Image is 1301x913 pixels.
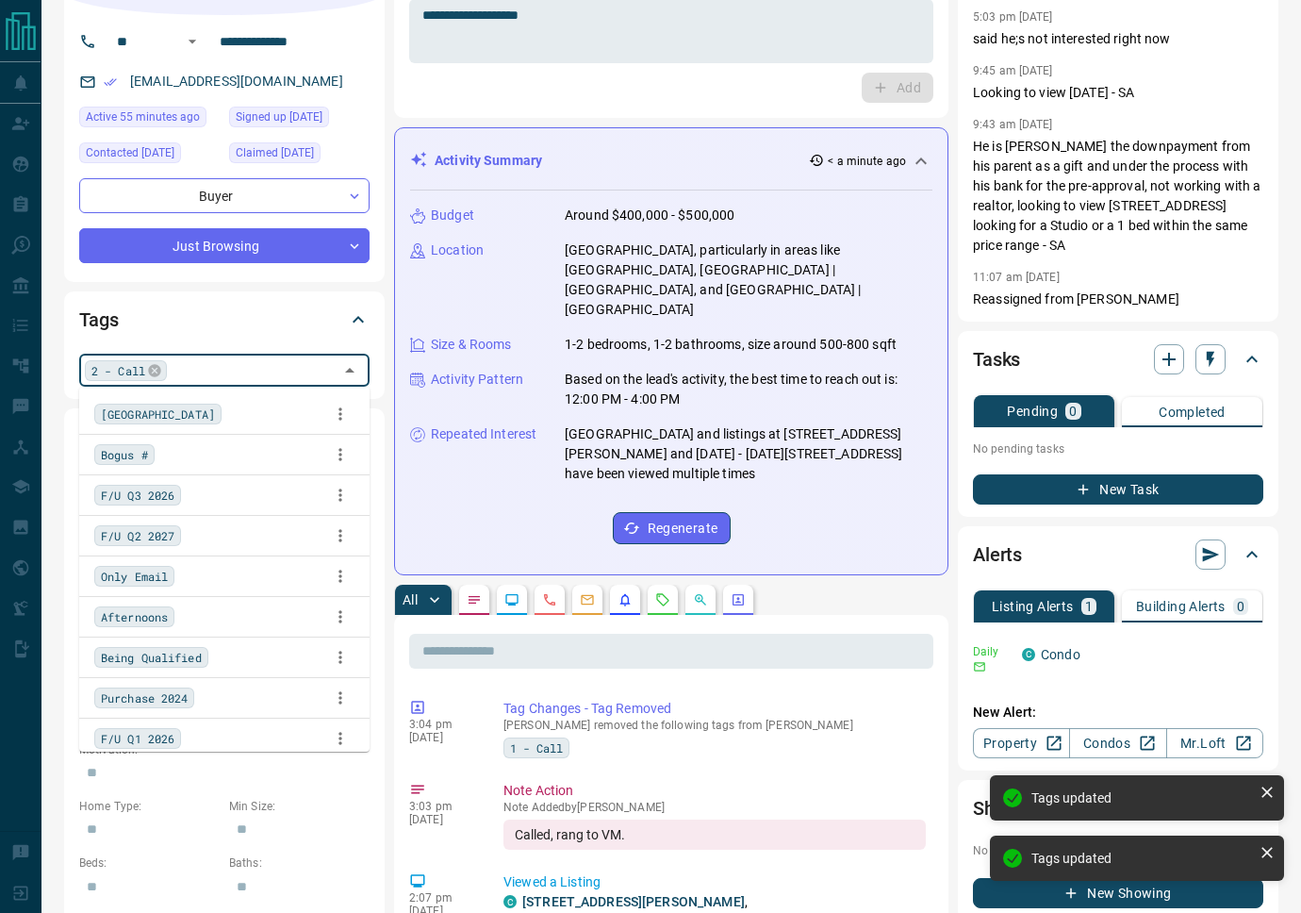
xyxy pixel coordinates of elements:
svg: Emails [580,592,595,607]
div: Tasks [973,337,1263,382]
p: 9:43 am [DATE] [973,118,1053,131]
h2: Tags [79,305,118,335]
p: He is [PERSON_NAME] the downpayment from his parent as a gift and under the process with his bank... [973,137,1263,256]
p: Note Added by [PERSON_NAME] [503,801,926,814]
svg: Listing Alerts [618,592,633,607]
p: Listing Alerts [992,600,1074,613]
p: Viewed a Listing [503,872,926,892]
div: Activity Summary< a minute ago [410,143,932,178]
span: F/U Q3 2026 [101,486,174,505]
p: All [403,593,418,606]
a: Condo [1041,647,1080,662]
p: No showings booked [973,842,1263,859]
p: Looking to view [DATE] - SA [973,83,1263,103]
div: Tue Apr 16 2024 [229,142,370,169]
p: 9:45 am [DATE] [973,64,1053,77]
a: [STREET_ADDRESS][PERSON_NAME] [522,894,745,909]
p: 5:03 pm [DATE] [973,10,1053,24]
svg: Lead Browsing Activity [504,592,519,607]
div: Alerts [973,532,1263,577]
div: Tags [79,297,370,342]
div: condos.ca [503,895,517,908]
span: Active 55 minutes ago [86,108,200,126]
h2: Alerts [973,539,1022,570]
div: Fri Oct 06 2017 [229,107,370,133]
p: Size & Rooms [431,335,512,355]
span: 1 - Call [510,739,563,757]
p: Note Action [503,781,926,801]
p: 3:03 pm [409,800,475,813]
p: No pending tasks [973,435,1263,463]
p: Based on the lead's activity, the best time to reach out is: 12:00 PM - 4:00 PM [565,370,932,409]
a: Condos [1069,728,1166,758]
div: Called, rang to VM. [503,820,926,850]
p: < a minute ago [828,153,906,170]
h2: Showings [973,793,1053,823]
p: Daily [973,643,1011,660]
a: Mr.Loft [1166,728,1263,758]
h2: Tasks [973,344,1020,374]
div: Tags updated [1031,851,1252,866]
p: 11:07 am [DATE] [973,271,1060,284]
span: Purchase 2024 [101,689,188,707]
p: [PERSON_NAME] removed the following tags from [PERSON_NAME] [503,719,926,732]
button: Close [337,357,363,384]
div: Tags updated [1031,790,1252,805]
span: F/U Q1 2026 [101,729,174,748]
p: Completed [1159,406,1226,419]
div: Showings [973,786,1263,831]
p: Home Type: [79,798,220,815]
p: [GEOGRAPHIC_DATA], particularly in areas like [GEOGRAPHIC_DATA], [GEOGRAPHIC_DATA] | [GEOGRAPHIC_... [565,241,932,320]
p: 3:04 pm [409,718,475,731]
p: Building Alerts [1136,600,1226,613]
p: said he;s not interested right now [973,29,1263,49]
div: Sat Sep 11 2021 [79,142,220,169]
p: Activity Pattern [431,370,523,390]
svg: Requests [655,592,670,607]
button: New Task [973,474,1263,505]
p: Tag Changes - Tag Removed [503,699,926,719]
p: Min Size: [229,798,370,815]
a: Property [973,728,1070,758]
div: Buyer [79,178,370,213]
p: 2:07 pm [409,891,475,905]
p: Pending [1007,405,1058,418]
p: 1 [1085,600,1093,613]
div: Wed Aug 13 2025 [79,107,220,133]
div: 2 - Call [85,360,167,381]
p: [DATE] [409,813,475,826]
p: New Alert: [973,703,1263,722]
span: Being Qualified [101,648,202,667]
p: Beds: [79,855,220,871]
svg: Agent Actions [731,592,746,607]
svg: Email Verified [104,75,117,89]
button: New Showing [973,878,1263,908]
svg: Opportunities [693,592,708,607]
button: Regenerate [613,512,731,544]
p: Repeated Interest [431,424,536,444]
p: Reassigned from [PERSON_NAME] [973,290,1263,309]
svg: Calls [542,592,557,607]
p: [GEOGRAPHIC_DATA] and listings at [STREET_ADDRESS][PERSON_NAME] and [DATE] - [DATE][STREET_ADDRES... [565,424,932,484]
p: [DATE] [409,731,475,744]
span: Claimed [DATE] [236,143,314,162]
p: Budget [431,206,474,225]
span: Bogus # [101,445,148,464]
div: condos.ca [1022,648,1035,661]
span: Contacted [DATE] [86,143,174,162]
p: Around $400,000 - $500,000 [565,206,734,225]
p: Baths: [229,855,370,871]
span: [GEOGRAPHIC_DATA] [101,405,215,423]
div: Just Browsing [79,228,370,263]
span: Only Email [101,567,168,586]
p: Activity Summary [435,151,542,171]
p: 1-2 bedrooms, 1-2 bathrooms, size around 500-800 sqft [565,335,897,355]
span: Afternoons [101,607,168,626]
p: 0 [1069,405,1077,418]
span: Signed up [DATE] [236,108,322,126]
p: 0 [1237,600,1244,613]
p: Location [431,241,484,260]
span: 2 - Call [91,361,145,380]
button: Open [181,30,204,53]
svg: Notes [467,592,482,607]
